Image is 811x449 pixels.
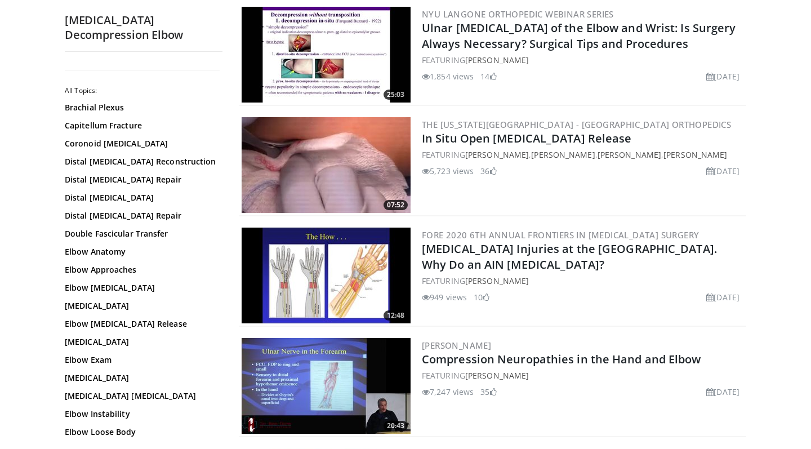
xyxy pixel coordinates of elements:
[422,54,744,66] div: FEATURING
[598,149,661,160] a: [PERSON_NAME]
[480,386,496,398] li: 35
[422,370,744,381] div: FEATURING
[422,149,744,161] div: FEATURING , , ,
[422,70,474,82] li: 1,854 views
[663,149,727,160] a: [PERSON_NAME]
[65,156,217,167] a: Distal [MEDICAL_DATA] Reconstruction
[242,228,411,323] img: 859f5c59-f312-4e54-a293-14abe6b2f883.300x170_q85_crop-smart_upscale.jpg
[242,117,411,213] img: 0b6080ae-6dc8-43bf-97c3-fccb8b25af89.300x170_q85_crop-smart_upscale.jpg
[422,386,474,398] li: 7,247 views
[65,138,217,149] a: Coronoid [MEDICAL_DATA]
[65,354,217,366] a: Elbow Exam
[706,70,739,82] li: [DATE]
[65,174,217,185] a: Distal [MEDICAL_DATA] Repair
[65,102,217,113] a: Brachial Plexus
[422,229,699,241] a: FORE 2020 6th Annual Frontiers in [MEDICAL_DATA] Surgery
[422,131,632,146] a: In Situ Open [MEDICAL_DATA] Release
[465,55,529,65] a: [PERSON_NAME]
[65,336,217,348] a: [MEDICAL_DATA]
[706,165,739,177] li: [DATE]
[422,352,701,367] a: Compression Neuropathies in the Hand and Elbow
[474,291,489,303] li: 10
[65,228,217,239] a: Double Fascicular Transfer
[242,117,411,213] a: 07:52
[384,421,408,431] span: 20:43
[65,408,217,420] a: Elbow Instability
[65,282,217,294] a: Elbow [MEDICAL_DATA]
[465,275,529,286] a: [PERSON_NAME]
[706,291,739,303] li: [DATE]
[422,165,474,177] li: 5,723 views
[65,264,217,275] a: Elbow Approaches
[65,13,222,42] h2: [MEDICAL_DATA] Decompression Elbow
[65,372,217,384] a: [MEDICAL_DATA]
[465,370,529,381] a: [PERSON_NAME]
[422,275,744,287] div: FEATURING
[422,340,491,351] a: [PERSON_NAME]
[242,338,411,434] a: 20:43
[65,210,217,221] a: Distal [MEDICAL_DATA] Repair
[422,8,614,20] a: NYU Langone Orthopedic Webinar Series
[65,86,220,95] h2: All Topics:
[706,386,739,398] li: [DATE]
[384,200,408,210] span: 07:52
[65,192,217,203] a: Distal [MEDICAL_DATA]
[65,246,217,257] a: Elbow Anatomy
[65,120,217,131] a: Capitellum Fracture
[384,310,408,321] span: 12:48
[65,300,217,312] a: [MEDICAL_DATA]
[422,291,467,303] li: 949 views
[65,426,217,438] a: Elbow Loose Body
[531,149,595,160] a: [PERSON_NAME]
[242,7,411,103] img: d321e194-2c35-4027-82c0-abe0fd8fce57.300x170_q85_crop-smart_upscale.jpg
[422,119,731,130] a: The [US_STATE][GEOGRAPHIC_DATA] - [GEOGRAPHIC_DATA] Orthopedics
[480,165,496,177] li: 36
[242,7,411,103] a: 25:03
[65,390,217,402] a: [MEDICAL_DATA] [MEDICAL_DATA]
[384,90,408,100] span: 25:03
[242,338,411,434] img: b54436d8-8e88-4114-8e17-c60436be65a7.300x170_q85_crop-smart_upscale.jpg
[480,70,496,82] li: 14
[422,241,717,272] a: [MEDICAL_DATA] Injuries at the [GEOGRAPHIC_DATA]. Why Do an AIN [MEDICAL_DATA]?
[65,318,217,330] a: Elbow [MEDICAL_DATA] Release
[465,149,529,160] a: [PERSON_NAME]
[242,228,411,323] a: 12:48
[422,20,736,51] a: Ulnar [MEDICAL_DATA] of the Elbow and Wrist: Is Surgery Always Necessary? Surgical Tips and Proce...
